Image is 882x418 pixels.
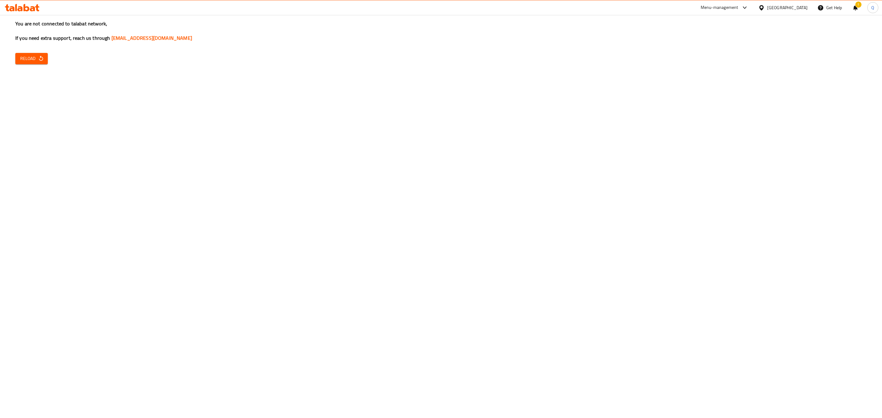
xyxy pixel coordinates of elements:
a: [EMAIL_ADDRESS][DOMAIN_NAME] [111,33,192,43]
div: Menu-management [701,4,738,11]
h3: You are not connected to talabat network, If you need extra support, reach us through [15,20,867,42]
div: [GEOGRAPHIC_DATA] [767,4,808,11]
span: Reload [20,55,43,62]
span: Q [871,4,874,11]
button: Reload [15,53,48,64]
